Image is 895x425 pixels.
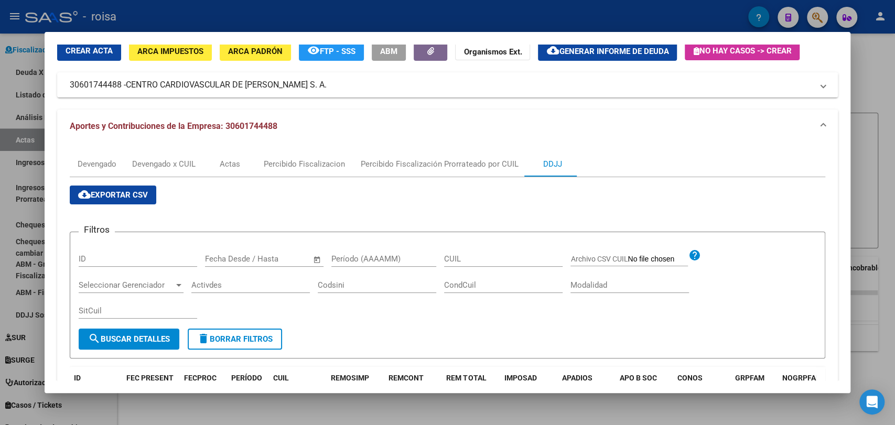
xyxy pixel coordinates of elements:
[693,46,791,56] span: No hay casos -> Crear
[384,367,442,401] datatable-header-cell: REMCONT (rem8)
[57,41,121,61] button: Crear Acta
[688,249,700,261] mat-icon: help
[619,374,656,382] span: APO B SOC
[677,374,702,382] span: CONOS
[446,374,486,382] span: REM TOTAL
[546,44,559,57] mat-icon: cloud_download
[188,329,282,350] button: Borrar Filtros
[88,334,170,344] span: Buscar Detalles
[442,367,500,401] datatable-header-cell: REM TOTAL
[778,367,825,401] datatable-header-cell: NOGRPFAM
[372,41,406,61] button: ABM
[327,367,384,401] datatable-header-cell: REMOSIMP (rem4)
[180,367,227,401] datatable-header-cell: FECPROC
[57,72,837,97] mat-expansion-panel-header: 30601744488 -CENTRO CARDIOVASCULAR DE [PERSON_NAME] S. A.
[273,374,289,382] span: CUIL
[78,158,116,170] div: Devengado
[320,47,355,56] span: FTP - SSS
[538,41,677,61] button: Generar informe de deuda
[197,332,210,345] mat-icon: delete
[257,254,308,264] input: Fecha fin
[562,374,592,382] span: APADIOS
[227,367,269,401] datatable-header-cell: PERÍODO
[543,158,562,170] div: DDJJ
[57,110,837,143] mat-expansion-panel-header: Aportes y Contribuciones de la Empresa: 30601744488
[66,46,113,56] span: Crear Acta
[504,374,536,382] span: IMPOSAD
[782,374,822,382] span: NOGRPFAM
[299,41,364,61] button: FTP - SSS
[228,47,283,56] span: ARCA Padrón
[685,41,800,60] button: No hay casos -> Crear
[74,374,81,382] span: ID
[570,255,628,263] span: Archivo CSV CUIL
[70,186,156,204] button: Exportar CSV
[70,79,812,91] mat-panel-title: 30601744488 -
[331,374,369,394] span: REMOSIMP (rem4)
[137,47,203,56] span: ARCA Impuestos
[126,374,174,382] span: FEC PRESENT
[129,41,212,61] button: ARCA Impuestos
[126,79,327,91] span: CENTRO CARDIOVASCULAR DE [PERSON_NAME] S. A.
[307,44,320,57] mat-icon: remove_red_eye
[730,367,778,401] datatable-header-cell: GRPFAM
[557,367,615,401] datatable-header-cell: APADIOS
[311,254,323,266] button: Open calendar
[205,254,247,264] input: Fecha inicio
[78,190,148,200] span: Exportar CSV
[184,374,217,382] span: FECPROC
[231,374,262,382] span: PERÍODO
[78,188,91,201] mat-icon: cloud_download
[673,367,730,401] datatable-header-cell: CONOS
[859,389,885,415] div: Open Intercom Messenger
[122,367,180,401] datatable-header-cell: FEC PRESENT
[463,47,522,57] strong: Organismos Ext.
[628,255,688,264] input: Archivo CSV CUIL
[455,41,530,61] button: Organismos Ext.
[79,224,115,235] h3: Filtros
[615,367,673,401] datatable-header-cell: APO B SOC
[380,47,397,56] span: ABM
[389,374,424,394] span: REMCONT (rem8)
[79,329,179,350] button: Buscar Detalles
[220,41,291,61] button: ARCA Padrón
[197,334,273,344] span: Borrar Filtros
[220,158,240,170] div: Actas
[88,332,101,345] mat-icon: search
[79,280,174,290] span: Seleccionar Gerenciador
[735,374,764,382] span: GRPFAM
[500,367,557,401] datatable-header-cell: IMPOSAD
[132,158,196,170] div: Devengado x CUIL
[70,367,122,401] datatable-header-cell: ID
[264,158,345,170] div: Percibido Fiscalizacion
[269,367,327,401] datatable-header-cell: CUIL
[559,47,668,56] span: Generar informe de deuda
[361,158,518,170] div: Percibido Fiscalización Prorrateado por CUIL
[70,121,277,131] span: Aportes y Contribuciones de la Empresa: 30601744488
